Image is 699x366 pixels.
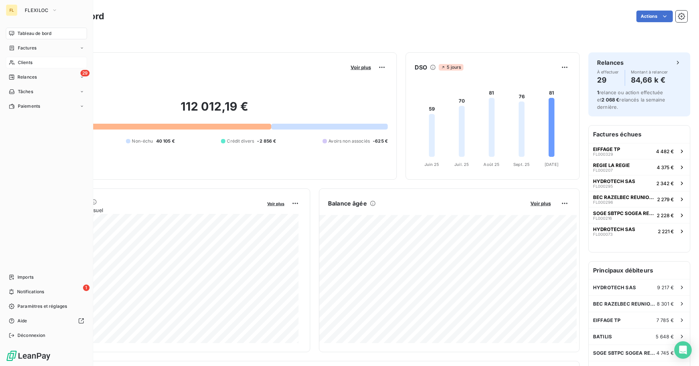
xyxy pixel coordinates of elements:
span: relance ou action effectuée et relancés la semaine dernière. [597,89,665,110]
button: BEC RAZELBEC REUNION EASYNOVFL0002962 279 € [589,191,690,207]
tspan: Juil. 25 [454,162,469,167]
button: EIFFAGE TPFL0003294 482 € [589,143,690,159]
span: 29 [80,70,90,76]
span: FL000295 [593,184,613,188]
tspan: Juin 25 [424,162,439,167]
span: Notifications [17,289,44,295]
span: 2 068 € [601,97,619,103]
button: HYDROTECH SASFL0000732 221 € [589,223,690,239]
span: 7 785 € [656,317,674,323]
span: Aide [17,318,27,324]
div: Open Intercom Messenger [674,341,692,359]
span: Paiements [18,103,40,110]
h6: Principaux débiteurs [589,262,690,279]
span: 40 105 € [156,138,175,144]
h4: 29 [597,74,619,86]
span: Montant à relancer [631,70,668,74]
span: 5 jours [439,64,463,71]
span: Paramètres et réglages [17,303,67,310]
h6: Relances [597,58,624,67]
span: HYDROTECH SAS [593,178,635,184]
button: SOGE SBTPC SOGEA REUNION INFRASTRUCTUREFL0002162 228 € [589,207,690,223]
span: -2 856 € [257,138,276,144]
span: 2 342 € [656,180,674,186]
span: Relances [17,74,37,80]
span: 1 [597,89,599,95]
tspan: [DATE] [545,162,558,167]
span: SOGE SBTPC SOGEA REUNION INFRASTRUCTURE [593,210,654,216]
span: Déconnexion [17,332,46,339]
span: FLEXILOC [25,7,49,13]
span: Clients [18,59,32,66]
span: Crédit divers [227,138,254,144]
div: FL [6,4,17,16]
span: Tableau de bord [17,30,51,37]
span: EIFFAGE TP [593,146,620,152]
button: Voir plus [348,64,373,71]
img: Logo LeanPay [6,350,51,362]
button: Voir plus [528,200,553,207]
span: Tâches [18,88,33,95]
h6: DSO [415,63,427,72]
span: Voir plus [267,201,284,206]
span: FL000073 [593,232,613,236]
span: Factures [18,45,36,51]
h6: Balance âgée [328,199,367,208]
span: 4 482 € [656,148,674,154]
a: Aide [6,315,87,327]
span: BEC RAZELBEC REUNION EASYNOV [593,194,654,200]
span: Avoirs non associés [328,138,370,144]
span: 2 279 € [657,196,674,202]
span: BEC RAZELBEC REUNION EASYNOV [593,301,657,307]
span: HYDROTECH SAS [593,226,635,232]
button: REGIE LA REGIEFL0002074 375 € [589,159,690,175]
tspan: Sept. 25 [513,162,530,167]
span: FL000296 [593,200,613,204]
span: Non-échu [132,138,153,144]
span: Imports [17,274,33,281]
button: HYDROTECH SASFL0002952 342 € [589,175,690,191]
span: 5 648 € [656,334,674,339]
button: Actions [636,11,673,22]
span: REGIE LA REGIE [593,162,630,168]
span: 9 217 € [657,285,674,290]
span: HYDROTECH SAS [593,285,636,290]
span: Voir plus [530,200,551,206]
span: FL000207 [593,168,613,172]
span: BATILIS [593,334,612,339]
span: 2 221 € [658,228,674,234]
span: 2 228 € [657,212,674,218]
h2: 112 012,19 € [41,99,388,121]
span: FL000216 [593,216,612,220]
button: Voir plus [265,200,287,207]
span: Voir plus [351,64,371,70]
span: À effectuer [597,70,619,74]
span: EIFFAGE TP [593,317,621,323]
span: 1 [83,285,90,291]
span: -625 € [373,138,388,144]
span: SOGE SBTPC SOGEA REUNION INFRASTRUCTURE [593,350,656,356]
h4: 84,66 k € [631,74,668,86]
span: 8 301 € [657,301,674,307]
span: FL000329 [593,152,613,156]
tspan: Août 25 [483,162,499,167]
h6: Factures échues [589,126,690,143]
span: 4 745 € [656,350,674,356]
span: 4 375 € [657,164,674,170]
span: Chiffre d'affaires mensuel [41,206,262,214]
